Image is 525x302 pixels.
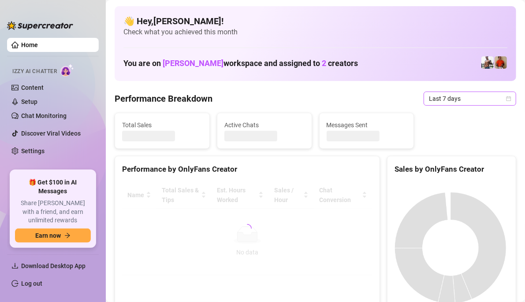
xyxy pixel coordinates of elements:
[506,96,511,101] span: calendar
[163,59,223,68] span: [PERSON_NAME]
[122,120,202,130] span: Total Sales
[395,163,509,175] div: Sales by OnlyFans Creator
[21,130,81,137] a: Discover Viral Videos
[21,41,38,48] a: Home
[11,262,19,269] span: download
[15,178,91,195] span: 🎁 Get $100 in AI Messages
[322,59,326,68] span: 2
[35,232,61,239] span: Earn now
[21,84,44,91] a: Content
[21,147,45,155] a: Settings
[123,27,507,37] span: Check what you achieved this month
[21,98,37,105] a: Setup
[15,228,91,243] button: Earn nowarrow-right
[21,112,67,119] a: Chat Monitoring
[12,67,57,76] span: Izzy AI Chatter
[481,56,494,69] img: JUSTIN
[123,15,507,27] h4: 👋 Hey, [PERSON_NAME] !
[15,199,91,225] span: Share [PERSON_NAME] with a friend, and earn unlimited rewards
[123,59,358,68] h1: You are on workspace and assigned to creators
[21,280,42,287] a: Log out
[429,92,511,105] span: Last 7 days
[495,56,507,69] img: Justin
[115,92,212,105] h4: Performance Breakdown
[122,163,372,175] div: Performance by OnlyFans Creator
[64,232,71,239] span: arrow-right
[327,120,407,130] span: Messages Sent
[21,262,86,269] span: Download Desktop App
[60,64,74,77] img: AI Chatter
[243,224,252,233] span: loading
[224,120,305,130] span: Active Chats
[7,21,73,30] img: logo-BBDzfeDw.svg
